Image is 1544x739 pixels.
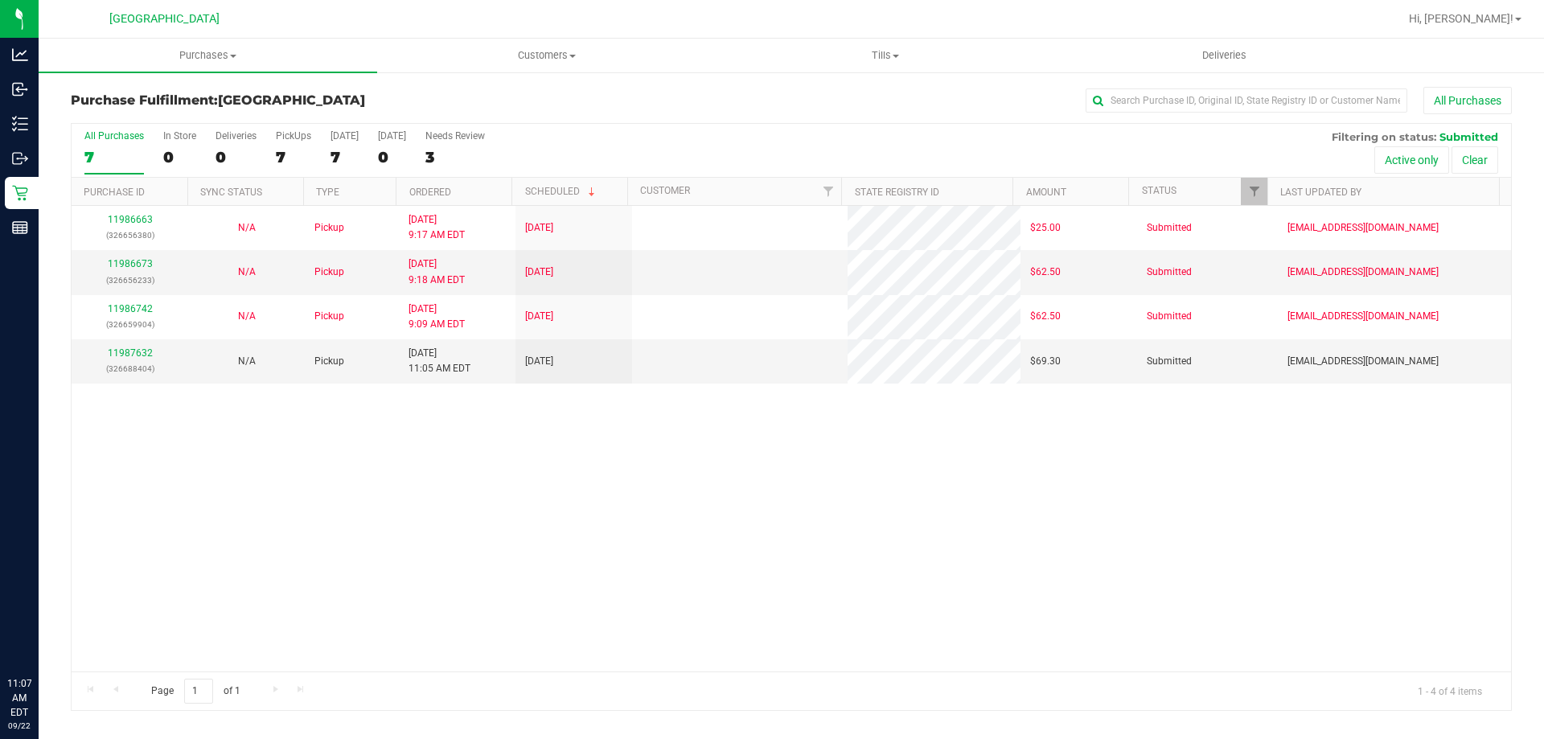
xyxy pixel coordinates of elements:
span: $62.50 [1030,309,1061,324]
a: Customers [377,39,716,72]
span: Not Applicable [238,266,256,277]
span: 1 - 4 of 4 items [1405,679,1495,703]
div: 0 [163,148,196,166]
span: [DATE] [525,354,553,369]
input: Search Purchase ID, Original ID, State Registry ID or Customer Name... [1086,88,1407,113]
span: Submitted [1147,265,1192,280]
span: Deliveries [1181,48,1268,63]
button: N/A [238,220,256,236]
span: Pickup [314,265,344,280]
p: (326688404) [81,361,179,376]
button: Active only [1374,146,1449,174]
span: [EMAIL_ADDRESS][DOMAIN_NAME] [1287,265,1439,280]
span: Not Applicable [238,222,256,233]
div: 3 [425,148,485,166]
button: N/A [238,309,256,324]
a: Purchases [39,39,377,72]
span: $25.00 [1030,220,1061,236]
div: In Store [163,130,196,142]
span: Pickup [314,220,344,236]
inline-svg: Inbound [12,81,28,97]
button: N/A [238,265,256,280]
span: [GEOGRAPHIC_DATA] [109,12,220,26]
div: All Purchases [84,130,144,142]
a: 11986663 [108,214,153,225]
span: Pickup [314,354,344,369]
a: Amount [1026,187,1066,198]
a: 11987632 [108,347,153,359]
span: Submitted [1147,309,1192,324]
div: 0 [216,148,257,166]
div: [DATE] [378,130,406,142]
a: 11986673 [108,258,153,269]
a: Last Updated By [1280,187,1361,198]
span: $62.50 [1030,265,1061,280]
p: (326659904) [81,317,179,332]
p: 09/22 [7,720,31,732]
inline-svg: Inventory [12,116,28,132]
p: 11:07 AM EDT [7,676,31,720]
a: State Registry ID [855,187,939,198]
a: Scheduled [525,186,598,197]
span: [EMAIL_ADDRESS][DOMAIN_NAME] [1287,220,1439,236]
div: 0 [378,148,406,166]
span: Customers [378,48,715,63]
div: Deliveries [216,130,257,142]
button: All Purchases [1423,87,1512,114]
a: Sync Status [200,187,262,198]
a: Status [1142,185,1176,196]
span: [DATE] [525,309,553,324]
button: Clear [1452,146,1498,174]
span: [EMAIL_ADDRESS][DOMAIN_NAME] [1287,309,1439,324]
a: Deliveries [1055,39,1394,72]
inline-svg: Outbound [12,150,28,166]
span: $69.30 [1030,354,1061,369]
span: Purchases [39,48,377,63]
span: Submitted [1147,354,1192,369]
span: Filtering on status: [1332,130,1436,143]
span: Submitted [1147,220,1192,236]
span: Submitted [1439,130,1498,143]
div: PickUps [276,130,311,142]
span: [DATE] 9:09 AM EDT [409,302,465,332]
a: Ordered [409,187,451,198]
a: Filter [815,178,841,205]
span: [DATE] 9:17 AM EDT [409,212,465,243]
span: [EMAIL_ADDRESS][DOMAIN_NAME] [1287,354,1439,369]
a: Tills [716,39,1054,72]
div: [DATE] [331,130,359,142]
span: Pickup [314,309,344,324]
span: [DATE] 11:05 AM EDT [409,346,470,376]
inline-svg: Retail [12,185,28,201]
input: 1 [184,679,213,704]
a: 11986742 [108,303,153,314]
span: Not Applicable [238,355,256,367]
inline-svg: Analytics [12,47,28,63]
span: [GEOGRAPHIC_DATA] [218,92,365,108]
span: Tills [717,48,1053,63]
p: (326656380) [81,228,179,243]
div: 7 [331,148,359,166]
div: 7 [276,148,311,166]
div: Needs Review [425,130,485,142]
a: Filter [1241,178,1267,205]
p: (326656233) [81,273,179,288]
h3: Purchase Fulfillment: [71,93,551,108]
div: 7 [84,148,144,166]
inline-svg: Reports [12,220,28,236]
span: [DATE] [525,220,553,236]
span: Hi, [PERSON_NAME]! [1409,12,1513,25]
a: Type [316,187,339,198]
button: N/A [238,354,256,369]
iframe: Resource center [16,610,64,659]
a: Purchase ID [84,187,145,198]
span: Not Applicable [238,310,256,322]
a: Customer [640,185,690,196]
span: [DATE] 9:18 AM EDT [409,257,465,287]
span: [DATE] [525,265,553,280]
span: Page of 1 [138,679,253,704]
